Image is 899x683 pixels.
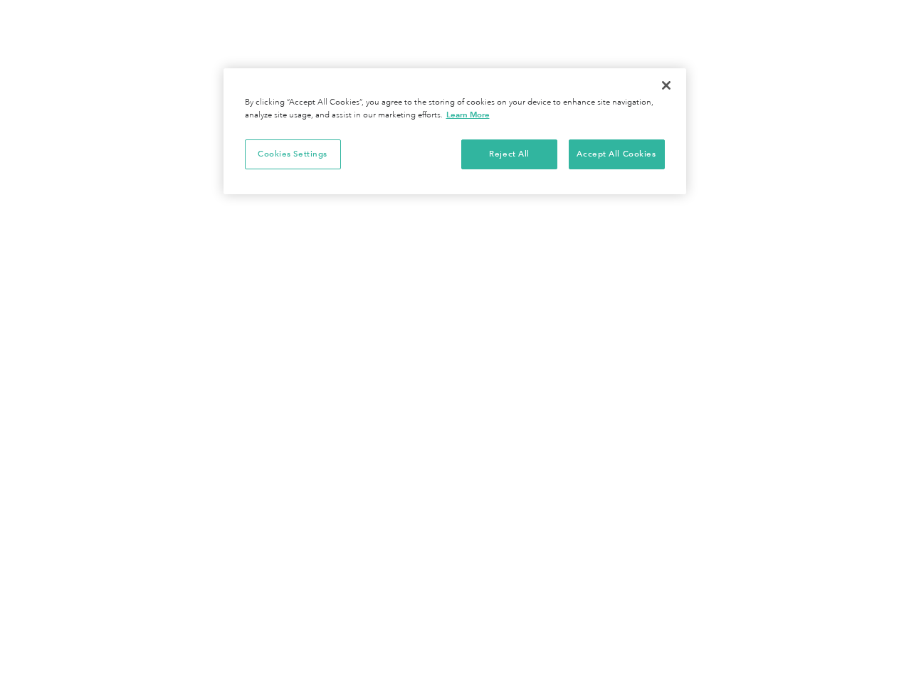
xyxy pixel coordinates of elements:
div: Cookie banner [224,68,686,194]
div: Privacy [224,68,686,194]
button: Close [651,70,682,101]
button: Cookies Settings [245,139,341,169]
div: By clicking “Accept All Cookies”, you agree to the storing of cookies on your device to enhance s... [245,97,665,122]
button: Reject All [461,139,557,169]
button: Accept All Cookies [569,139,665,169]
a: More information about your privacy, opens in a new tab [446,110,490,120]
